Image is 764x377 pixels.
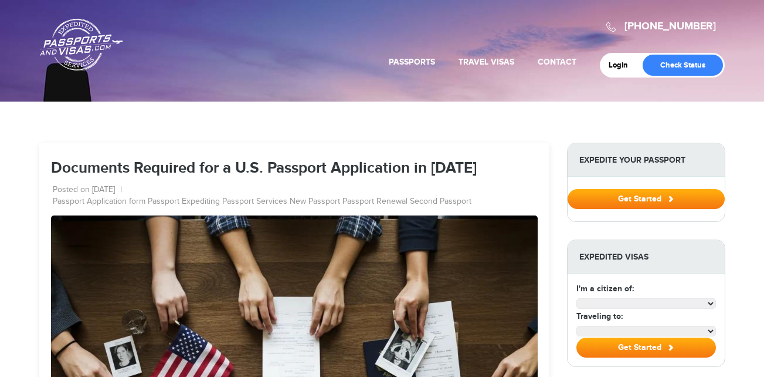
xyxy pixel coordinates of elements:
a: Passport Application form [53,196,145,208]
a: Get Started [568,194,725,203]
a: Passport Services [222,196,287,208]
a: Login [609,60,636,70]
label: I'm a citizen of: [576,282,634,295]
a: Passport Expediting [148,196,220,208]
a: Check Status [643,55,723,76]
button: Get Started [576,338,716,358]
a: New Passport [290,196,340,208]
a: Passports & [DOMAIN_NAME] [40,18,123,71]
strong: Expedited Visas [568,240,725,274]
a: Passports [389,57,435,67]
a: [PHONE_NUMBER] [624,20,716,33]
a: Contact [538,57,576,67]
li: Posted on [DATE] [53,184,123,196]
button: Get Started [568,189,725,209]
a: Travel Visas [459,57,514,67]
a: Second Passport [410,196,471,208]
label: Traveling to: [576,310,623,322]
strong: Expedite Your Passport [568,143,725,177]
a: Passport Renewal [342,196,408,208]
h1: Documents Required for a U.S. Passport Application in [DATE] [51,160,538,177]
